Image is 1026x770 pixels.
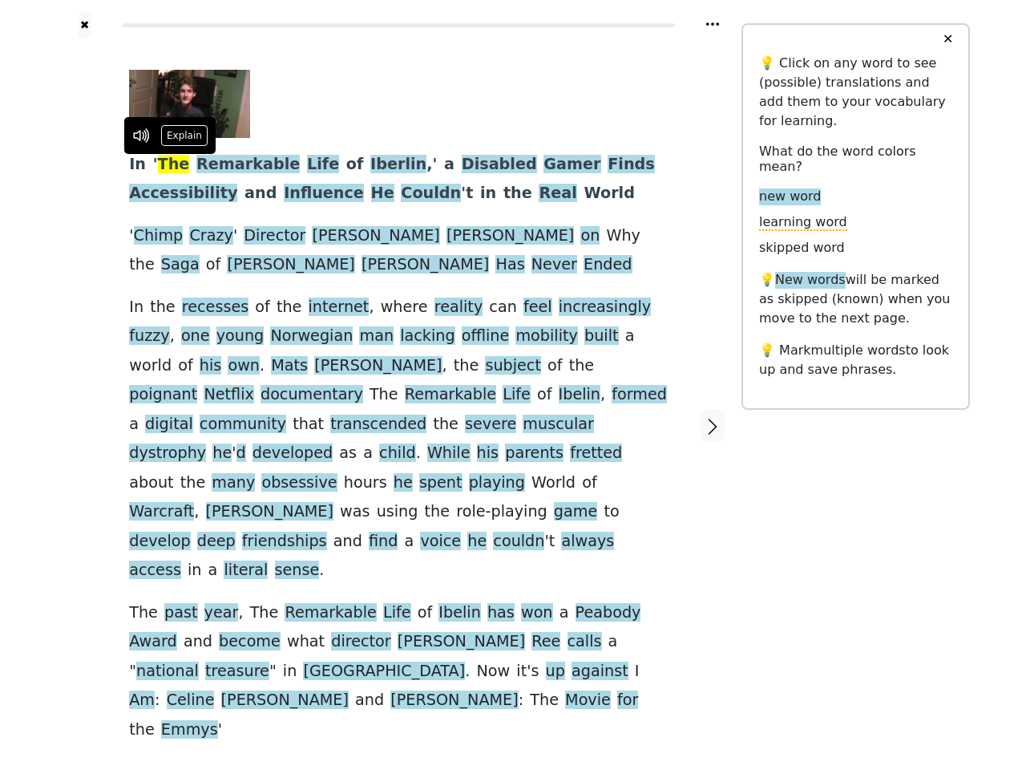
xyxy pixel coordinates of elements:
[405,532,414,552] span: a
[370,385,398,405] span: The
[600,385,605,405] span: ,
[170,326,175,346] span: ,
[238,603,243,623] span: ,
[584,184,635,204] span: World
[401,184,461,204] span: Couldn
[333,532,362,552] span: and
[465,415,516,435] span: severe
[521,603,553,623] span: won
[434,298,483,318] span: reality
[759,144,952,174] h6: What do the word colors mean?
[181,326,210,346] span: one
[362,255,489,275] span: [PERSON_NAME]
[303,662,465,682] span: [GEOGRAPHIC_DATA]
[269,662,277,682] span: "
[933,25,963,54] button: ✕
[194,502,199,522] span: ,
[150,298,176,318] span: the
[224,561,268,581] span: literal
[189,226,232,246] span: Crazy
[515,326,577,346] span: mobility
[275,561,320,581] span: sense
[561,532,614,552] span: always
[261,385,363,405] span: documentary
[161,255,200,275] span: Saga
[129,532,190,552] span: develop
[759,188,821,205] span: new word
[312,226,439,246] span: [PERSON_NAME]
[559,603,569,623] span: a
[381,298,428,318] span: where
[456,502,547,522] span: role-playing
[383,603,411,623] span: Life
[344,473,387,493] span: hours
[129,662,136,682] span: "
[427,444,471,464] span: While
[503,385,531,405] span: Life
[584,255,632,275] span: Ended
[523,298,552,318] span: feel
[625,326,635,346] span: a
[250,603,279,623] span: The
[204,603,239,623] span: year
[270,326,353,346] span: Norwegian
[465,662,470,682] span: .
[363,444,373,464] span: a
[576,603,641,623] span: Peabody
[559,298,651,318] span: increasingly
[461,184,466,204] span: '
[206,255,221,275] span: of
[283,662,297,682] span: in
[164,603,197,623] span: past
[570,444,622,464] span: fretted
[519,691,523,711] span: :
[167,691,215,711] span: Celine
[271,356,308,376] span: Mats
[466,184,473,204] span: t
[307,155,339,175] span: Life
[580,226,600,246] span: on
[244,184,277,204] span: and
[476,662,510,682] span: Now
[153,155,158,175] span: '
[495,255,524,275] span: Has
[477,444,499,464] span: his
[129,473,173,493] span: about
[516,662,527,682] span: it
[433,415,458,435] span: the
[129,561,181,581] span: access
[260,356,265,376] span: .
[371,184,394,204] span: He
[129,70,250,138] img: 21AREP-Race-Doc-Main-2025.jpg
[129,502,194,522] span: Warcraft
[129,603,158,623] span: The
[242,532,327,552] span: friendships
[78,13,91,38] a: ✖
[236,444,246,464] span: d
[188,561,202,581] span: in
[293,415,324,435] span: that
[355,691,384,711] span: and
[554,502,597,522] span: game
[330,415,426,435] span: transcended
[208,561,218,581] span: a
[314,356,442,376] span: [PERSON_NAME]
[129,356,172,376] span: world
[218,720,222,740] span: '
[212,473,255,493] span: many
[134,226,184,246] span: Chimp
[527,662,531,682] span: '
[232,444,236,464] span: '
[604,502,619,522] span: to
[197,532,236,552] span: deep
[469,473,525,493] span: playing
[544,532,548,552] span: '
[606,226,640,246] span: Why
[129,184,237,204] span: Accessibility
[462,326,510,346] span: offline
[811,342,906,358] span: multiple words
[244,226,305,246] span: Director
[129,415,139,435] span: a
[161,125,208,146] button: Explain
[531,662,539,682] span: s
